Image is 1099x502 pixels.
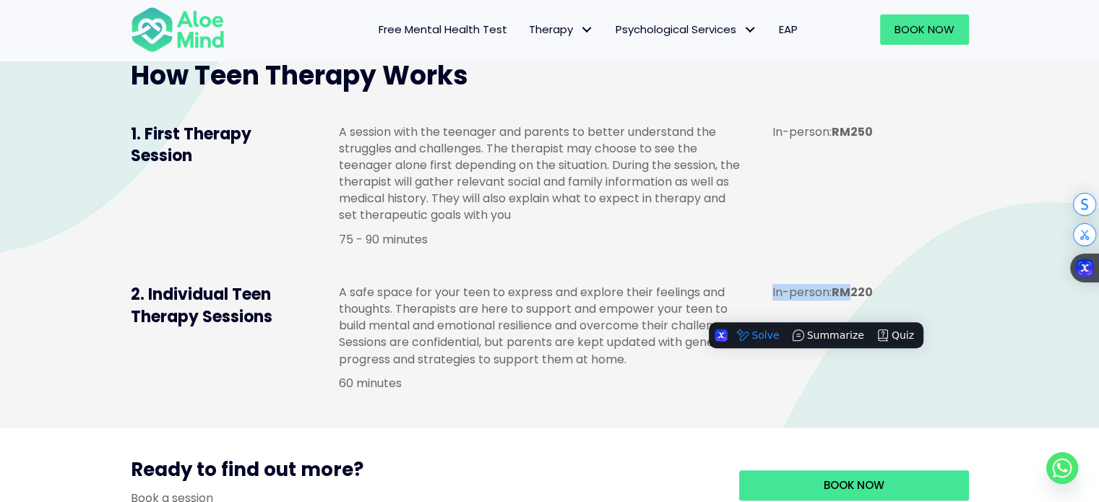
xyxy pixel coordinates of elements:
[131,283,272,328] span: 2. Individual Teen Therapy Sessions
[339,231,744,248] p: 75 - 90 minutes
[895,22,954,37] span: Book Now
[518,14,605,45] a: TherapyTherapy: submenu
[577,20,598,40] span: Therapy: submenu
[243,14,809,45] nav: Menu
[339,375,744,391] p: 60 minutes
[339,124,744,224] p: A session with the teenager and parents to better understand the struggles and challenges. The th...
[779,22,798,37] span: EAP
[605,14,768,45] a: Psychological ServicesPsychological Services: submenu
[131,123,251,168] span: 1. First Therapy Session
[368,14,518,45] a: Free Mental Health Test
[772,124,952,140] p: In-person:
[131,6,225,53] img: Aloe mind Logo
[529,22,594,37] span: Therapy
[739,470,969,501] a: Book now
[772,284,952,300] p: In-person:
[832,124,873,140] strong: RM250
[880,14,969,45] a: Book Now
[131,456,717,490] h3: Ready to find out more?
[824,477,884,493] span: Book now
[379,22,507,37] span: Free Mental Health Test
[832,284,873,300] b: RM220
[768,14,809,45] a: EAP
[1046,452,1078,484] a: Whatsapp
[339,284,744,368] p: A safe space for your teen to express and explore their feelings and thoughts. Therapists are her...
[740,20,761,40] span: Psychological Services: submenu
[616,22,757,37] span: Psychological Services
[131,57,468,94] span: How Teen Therapy Works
